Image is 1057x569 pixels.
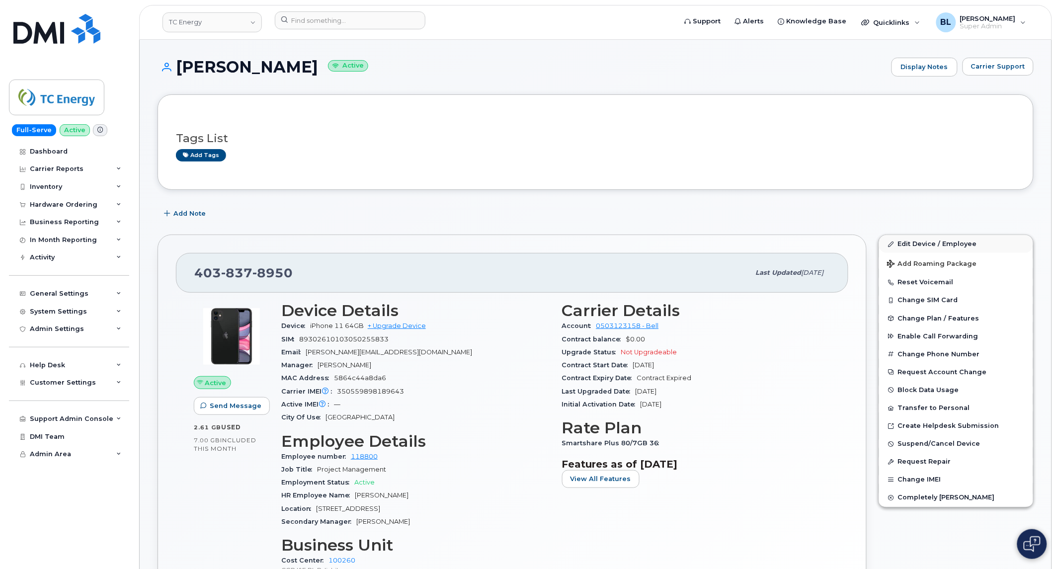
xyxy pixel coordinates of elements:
span: Account [562,322,596,329]
h3: Tags List [176,132,1015,145]
button: Carrier Support [963,58,1034,76]
button: Block Data Usage [879,381,1033,399]
button: Change Phone Number [879,345,1033,363]
span: Active [205,378,227,388]
a: Create Helpdesk Submission [879,417,1033,435]
span: Location [281,505,316,512]
span: Last Upgraded Date [562,388,636,395]
a: 100260 [328,557,355,564]
h1: [PERSON_NAME] [158,58,887,76]
span: 5864c44a8da6 [334,374,386,382]
span: [GEOGRAPHIC_DATA] [325,413,395,421]
button: Change SIM Card [879,291,1033,309]
span: Contract Start Date [562,361,633,369]
img: iPhone_11.jpg [202,307,261,366]
span: [DATE] [636,388,657,395]
span: Add Note [173,209,206,218]
small: Active [328,60,368,72]
button: View All Features [562,470,640,488]
h3: Features as of [DATE] [562,458,831,470]
h3: Carrier Details [562,302,831,320]
span: MAC Address [281,374,334,382]
span: [PERSON_NAME] [355,491,408,499]
span: Suspend/Cancel Device [898,440,980,448]
span: SIM [281,335,299,343]
span: Contract Expired [637,374,692,382]
span: Project Management [317,466,386,473]
span: Email [281,348,306,356]
h3: Rate Plan [562,419,831,437]
span: Employee number [281,453,351,460]
img: Open chat [1024,536,1041,552]
h3: Employee Details [281,432,550,450]
span: 350559898189643 [337,388,404,395]
button: Request Account Change [879,363,1033,381]
span: Last updated [756,269,802,276]
span: $0.00 [626,335,646,343]
span: — [334,401,340,408]
span: [PERSON_NAME][EMAIL_ADDRESS][DOMAIN_NAME] [306,348,472,356]
span: Contract balance [562,335,626,343]
span: [STREET_ADDRESS] [316,505,380,512]
span: Active IMEI [281,401,334,408]
span: [DATE] [633,361,654,369]
span: 403 [194,265,293,280]
h3: Business Unit [281,536,550,554]
span: Job Title [281,466,317,473]
span: used [221,423,241,431]
span: 7.00 GB [194,437,220,444]
span: Employment Status [281,479,354,486]
span: Active [354,479,375,486]
span: Initial Activation Date [562,401,641,408]
span: 837 [221,265,252,280]
a: + Upgrade Device [368,322,426,329]
button: Change IMEI [879,471,1033,488]
span: Contract Expiry Date [562,374,637,382]
button: Suspend/Cancel Device [879,435,1033,453]
span: Change Plan / Features [898,315,979,322]
span: View All Features [570,474,631,484]
button: Change Plan / Features [879,310,1033,327]
span: Cost Center [281,557,328,564]
button: Transfer to Personal [879,399,1033,417]
span: Upgrade Status [562,348,621,356]
span: iPhone 11 64GB [310,322,364,329]
a: Add tags [176,149,226,162]
span: 2.61 GB [194,424,221,431]
a: Display Notes [892,58,958,77]
a: 118800 [351,453,378,460]
span: [PERSON_NAME] [356,518,410,525]
button: Request Repair [879,453,1033,471]
span: included this month [194,436,256,453]
span: Secondary Manager [281,518,356,525]
span: Send Message [210,401,261,410]
a: 0503123158 - Bell [596,322,659,329]
span: Smartshare Plus 80/7GB 36 [562,439,664,447]
span: Enable Call Forwarding [898,332,978,340]
span: HR Employee Name [281,491,355,499]
h3: Device Details [281,302,550,320]
button: Send Message [194,397,270,415]
button: Reset Voicemail [879,273,1033,291]
button: Enable Call Forwarding [879,327,1033,345]
button: Add Roaming Package [879,253,1033,273]
span: City Of Use [281,413,325,421]
a: Edit Device / Employee [879,235,1033,253]
span: Completely [PERSON_NAME] [898,494,995,501]
span: [PERSON_NAME] [318,361,371,369]
span: Not Upgradeable [621,348,677,356]
span: 89302610103050255833 [299,335,389,343]
span: Add Roaming Package [887,260,977,269]
button: Completely [PERSON_NAME] [879,488,1033,506]
button: Add Note [158,205,214,223]
span: Carrier Support [971,62,1025,71]
span: Device [281,322,310,329]
span: Manager [281,361,318,369]
span: Carrier IMEI [281,388,337,395]
span: [DATE] [641,401,662,408]
span: [DATE] [802,269,824,276]
span: 8950 [252,265,293,280]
